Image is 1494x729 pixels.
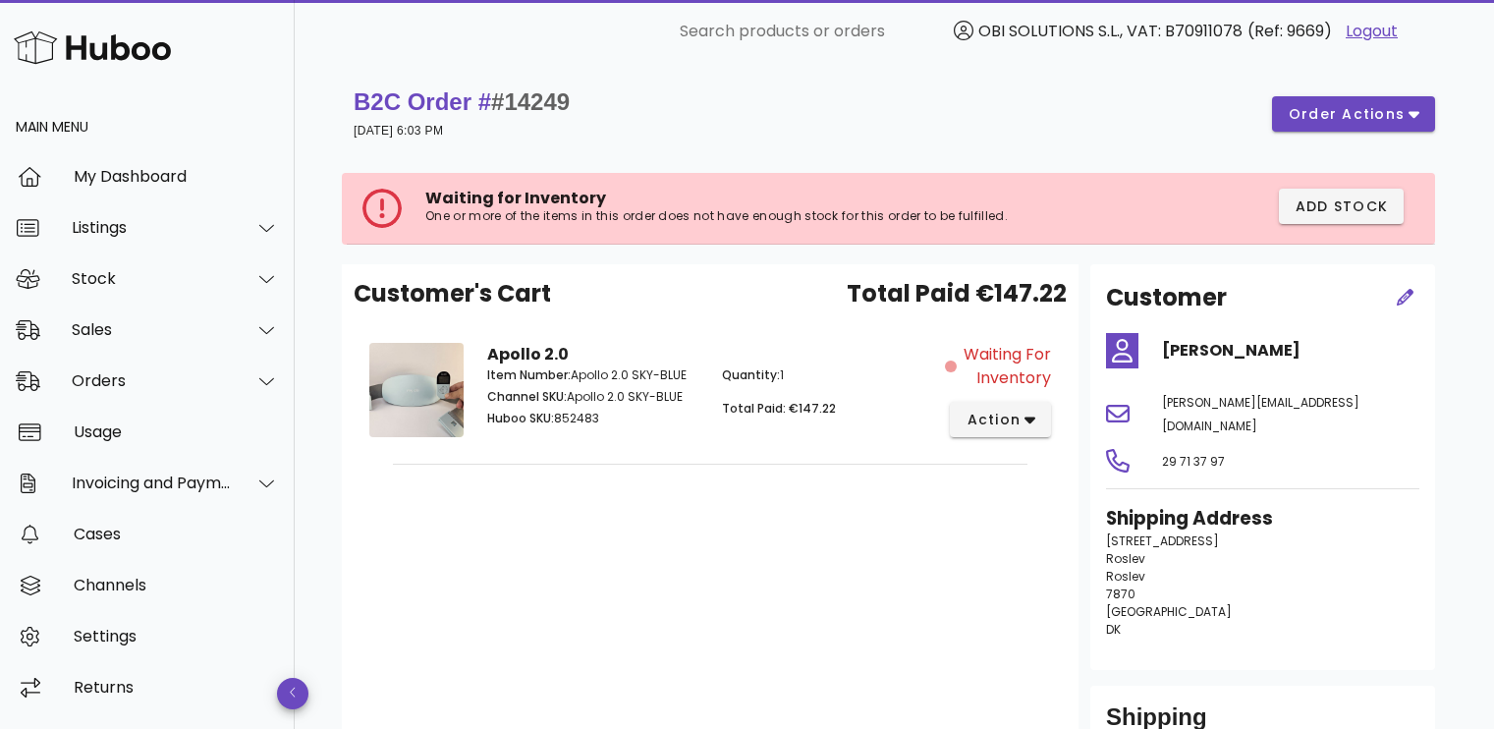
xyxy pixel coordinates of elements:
span: Total Paid: €147.22 [722,400,836,417]
h3: Shipping Address [1106,505,1419,533]
span: Total Paid €147.22 [847,276,1067,311]
strong: Apollo 2.0 [487,343,569,365]
a: Logout [1346,20,1398,43]
div: Returns [74,678,279,697]
span: OBI SOLUTIONS S.L., VAT: B70911078 [978,20,1243,42]
span: Roslev [1106,550,1145,567]
span: order actions [1288,104,1406,125]
div: Listings [72,218,232,237]
div: Channels [74,576,279,594]
span: Add Stock [1295,196,1389,217]
span: [GEOGRAPHIC_DATA] [1106,603,1232,620]
div: Stock [72,269,232,288]
strong: B2C Order # [354,88,570,115]
img: Product Image [369,343,464,437]
span: Roslev [1106,568,1145,585]
button: order actions [1272,96,1435,132]
small: [DATE] 6:03 PM [354,124,443,138]
h4: [PERSON_NAME] [1162,339,1419,363]
span: [PERSON_NAME][EMAIL_ADDRESS][DOMAIN_NAME] [1162,394,1359,434]
span: action [966,410,1021,430]
h2: Customer [1106,280,1227,315]
span: Huboo SKU: [487,410,554,426]
p: One or more of the items in this order does not have enough stock for this order to be fulfilled. [425,208,1095,224]
div: Orders [72,371,232,390]
span: Customer's Cart [354,276,551,311]
span: 7870 [1106,586,1135,602]
div: Usage [74,422,279,441]
p: 852483 [487,410,698,427]
span: Channel SKU: [487,388,567,405]
span: DK [1106,621,1121,638]
p: 1 [722,366,933,384]
div: Sales [72,320,232,339]
div: Settings [74,627,279,645]
span: [STREET_ADDRESS] [1106,533,1219,549]
p: Apollo 2.0 SKY-BLUE [487,366,698,384]
div: My Dashboard [74,167,279,186]
span: Waiting for Inventory [961,343,1051,390]
span: Item Number: [487,366,571,383]
span: 29 71 37 97 [1162,453,1225,470]
button: Add Stock [1279,189,1405,224]
div: Cases [74,525,279,543]
span: #14249 [491,88,570,115]
span: Quantity: [722,366,780,383]
button: action [950,402,1051,437]
p: Apollo 2.0 SKY-BLUE [487,388,698,406]
span: Waiting for Inventory [425,187,606,209]
span: (Ref: 9669) [1247,20,1332,42]
img: Huboo Logo [14,27,171,69]
div: Invoicing and Payments [72,474,232,492]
